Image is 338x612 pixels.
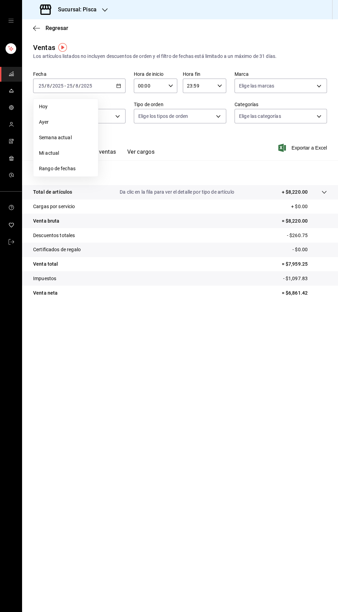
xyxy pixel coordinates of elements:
[239,83,274,89] font: Elige las marcas
[46,25,68,31] font: Regresar
[33,53,277,59] font: Los artículos listados no incluyen descuentos de orden y el filtro de fechas está limitado a un m...
[33,276,56,281] font: Impuestos
[291,204,308,209] font: + $0.00
[33,233,75,238] font: Descuentos totales
[75,83,79,89] input: --
[52,83,64,89] input: ----
[120,189,234,195] font: Da clic en la fila para ver el detalle por tipo de artículo
[44,83,47,89] font: /
[39,104,48,109] font: Hoy
[89,149,116,155] font: Ver ventas
[183,71,200,77] font: Hora fin
[38,83,44,89] input: --
[282,261,308,267] font: = $7,959.25
[280,144,327,152] button: Exportar a Excel
[33,247,81,252] font: Certificados de regalo
[291,145,327,151] font: Exportar a Excel
[58,6,97,13] font: Sucursal: Pisca
[287,233,308,238] font: - $260.75
[239,113,281,119] font: Elige las categorías
[33,43,55,52] font: Ventas
[282,290,308,296] font: = $6,861.42
[138,113,188,119] font: Elige los tipos de orden
[39,150,59,156] font: Mi actual
[39,135,72,140] font: Semana actual
[39,166,76,171] font: Rango de fechas
[235,102,258,107] font: Categorías
[283,276,308,281] font: - $1,097.83
[79,83,81,89] font: /
[134,71,163,77] font: Hora de inicio
[134,102,163,107] font: Tipo de orden
[33,25,68,31] button: Regresar
[127,149,155,155] font: Ver cargos
[292,247,308,252] font: - $0.00
[33,261,58,267] font: Venta total
[81,83,92,89] input: ----
[33,218,59,224] font: Venta bruta
[33,204,75,209] font: Cargas por servicio
[282,189,308,195] font: + $8,220.00
[47,83,50,89] input: --
[8,18,14,23] button: cajón abierto
[67,83,73,89] input: --
[33,290,58,296] font: Venta neta
[33,71,47,77] font: Fecha
[282,218,308,224] font: = $8,220.00
[44,148,155,160] div: pestañas de navegación
[235,71,249,77] font: Marca
[50,83,52,89] font: /
[33,189,72,195] font: Total de artículos
[73,83,75,89] font: /
[64,83,66,89] font: -
[58,43,67,52] img: Marcador de información sobre herramientas
[39,119,49,125] font: Ayer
